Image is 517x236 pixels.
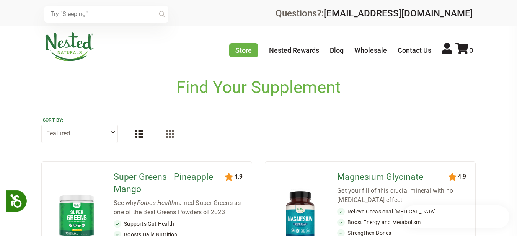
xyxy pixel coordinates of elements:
div: Get your fill of this crucial mineral with no [MEDICAL_DATA] effect [337,186,469,205]
img: Nested Naturals [44,32,94,61]
em: Forbes Health [137,199,175,207]
input: overall type: UNKNOWN_TYPE html type: HTML_TYPE_UNSPECIFIED server type: SERVER_RESPONSE_PENDING ... [44,6,168,23]
a: Store [229,43,258,57]
a: 0 [455,46,473,54]
img: List [135,130,143,138]
a: Contact Us [398,46,431,54]
a: Blog [330,46,344,54]
label: Sort by: [43,117,116,123]
a: Nested Rewards [269,46,319,54]
li: Supports Gut Health [114,220,246,228]
li: Boost Energy and Metabolism [337,218,469,226]
div: Questions?: [276,9,473,18]
select: overall type: UNKNOWN_TYPE html type: HTML_TYPE_UNSPECIFIED server type: NO_SERVER_DATA heuristic... [41,125,118,143]
a: Super Greens - Pineapple Mango [114,171,226,195]
h1: Find Your Supplement [176,78,341,97]
div: See why named Super Greens as one of the Best Greens Powders of 2023 [114,199,246,217]
a: [EMAIL_ADDRESS][DOMAIN_NAME] [324,8,473,19]
li: Relieve Occasional [MEDICAL_DATA] [337,208,469,215]
span: 0 [469,46,473,54]
iframe: Button to open loyalty program pop-up [403,205,509,228]
a: Magnesium Glycinate [337,171,449,183]
a: Wholesale [354,46,387,54]
img: Grid [166,130,174,138]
